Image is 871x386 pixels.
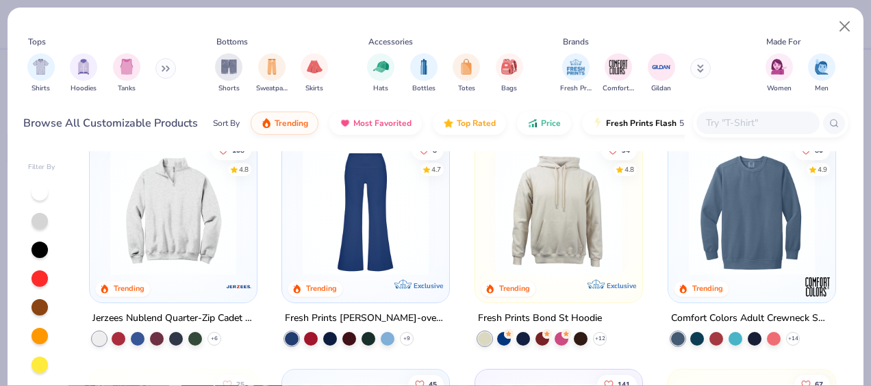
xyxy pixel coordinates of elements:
[307,59,323,75] img: Skirts Image
[607,281,636,289] span: Exclusive
[787,334,798,342] span: + 14
[412,83,435,94] span: Bottles
[563,36,589,48] div: Brands
[453,53,480,94] button: filter button
[815,83,829,94] span: Men
[232,146,244,153] span: 108
[815,146,823,153] span: 80
[560,53,592,94] div: filter for Fresh Prints
[413,140,444,159] button: Like
[651,83,671,94] span: Gildan
[808,53,835,94] div: filter for Men
[215,53,242,94] button: filter button
[225,272,252,300] img: Jerzees logo
[256,53,288,94] div: filter for Sweatpants
[517,112,571,135] button: Price
[211,334,218,342] span: + 6
[212,140,251,159] button: Like
[92,309,254,326] div: Jerzees Nublend Quarter-Zip Cadet Collar Sweatshirt
[414,281,443,289] span: Exclusive
[213,117,240,129] div: Sort By
[373,59,389,75] img: Hats Image
[113,53,140,94] div: filter for Tanks
[113,53,140,94] button: filter button
[566,57,586,77] img: Fresh Prints Image
[301,53,328,94] div: filter for Skirts
[560,83,592,94] span: Fresh Prints
[103,149,243,274] img: ff4ddab5-f3f6-4a83-b930-260fe1a46572
[648,53,675,94] div: filter for Gildan
[459,59,474,75] img: Totes Image
[603,53,634,94] button: filter button
[453,53,480,94] div: filter for Totes
[818,164,827,175] div: 4.9
[478,309,602,326] div: Fresh Prints Bond St Hoodie
[679,116,730,131] span: 5 day delivery
[285,309,446,326] div: Fresh Prints [PERSON_NAME]-over Flared Pants
[489,149,629,274] img: 8f478216-4029-45fd-9955-0c7f7b28c4ae
[416,59,431,75] img: Bottles Image
[582,112,740,135] button: Fresh Prints Flash5 day delivery
[766,53,793,94] div: filter for Women
[814,59,829,75] img: Men Image
[367,53,394,94] button: filter button
[705,115,810,131] input: Try "T-Shirt"
[256,83,288,94] span: Sweatpants
[353,118,412,129] span: Most Favorited
[601,140,637,159] button: Like
[256,53,288,94] button: filter button
[458,83,475,94] span: Totes
[671,309,833,326] div: Comfort Colors Adult Crewneck Sweatshirt
[410,53,438,94] div: filter for Bottles
[71,83,97,94] span: Hoodies
[501,83,517,94] span: Bags
[275,118,308,129] span: Trending
[70,53,97,94] div: filter for Hoodies
[648,53,675,94] button: filter button
[433,146,438,153] span: 8
[403,334,410,342] span: + 9
[766,53,793,94] button: filter button
[264,59,279,75] img: Sweatpants Image
[305,83,323,94] span: Skirts
[603,83,634,94] span: Comfort Colors
[31,83,50,94] span: Shirts
[216,36,248,48] div: Bottoms
[242,149,382,274] img: f9d5fe47-ba8e-4b27-8d97-0d739b31e23c
[340,118,351,129] img: most_fav.gif
[560,53,592,94] button: filter button
[496,53,523,94] div: filter for Bags
[33,59,49,75] img: Shirts Image
[622,146,630,153] span: 94
[118,83,136,94] span: Tanks
[767,83,792,94] span: Women
[443,118,454,129] img: TopRated.gif
[261,118,272,129] img: trending.gif
[595,334,605,342] span: + 12
[27,53,55,94] button: filter button
[239,164,249,175] div: 4.8
[367,53,394,94] div: filter for Hats
[771,59,787,75] img: Women Image
[76,59,91,75] img: Hoodies Image
[766,36,800,48] div: Made For
[329,112,422,135] button: Most Favorited
[606,118,677,129] span: Fresh Prints Flash
[608,57,629,77] img: Comfort Colors Image
[457,118,496,129] span: Top Rated
[373,83,388,94] span: Hats
[23,115,198,131] div: Browse All Customizable Products
[651,57,672,77] img: Gildan Image
[296,149,435,274] img: f981a934-f33f-4490-a3ad-477cd5e6773b
[28,162,55,172] div: Filter By
[794,140,830,159] button: Like
[808,53,835,94] button: filter button
[215,53,242,94] div: filter for Shorts
[221,59,237,75] img: Shorts Image
[603,53,634,94] div: filter for Comfort Colors
[70,53,97,94] button: filter button
[433,112,506,135] button: Top Rated
[27,53,55,94] div: filter for Shirts
[682,149,822,274] img: 1f2d2499-41e0-44f5-b794-8109adf84418
[218,83,240,94] span: Shorts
